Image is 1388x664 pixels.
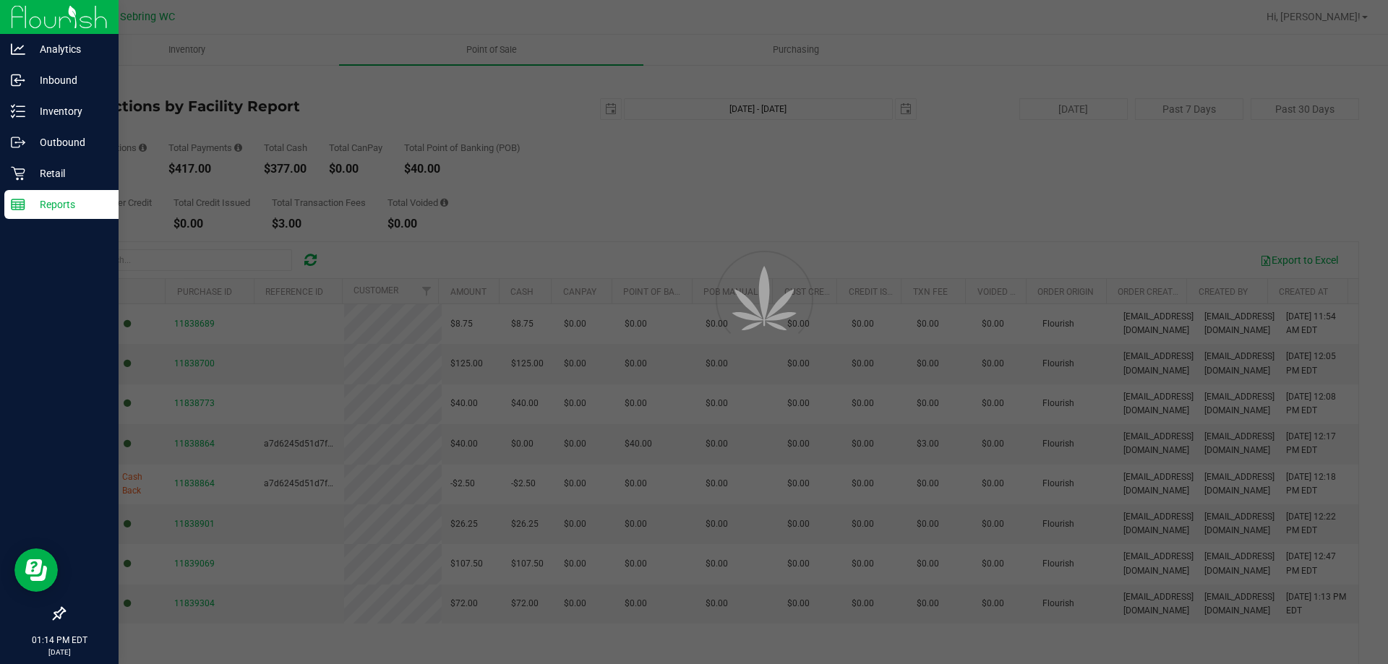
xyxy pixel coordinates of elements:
[11,135,25,150] inline-svg: Outbound
[25,103,112,120] p: Inventory
[11,166,25,181] inline-svg: Retail
[11,197,25,212] inline-svg: Reports
[25,40,112,58] p: Analytics
[25,165,112,182] p: Retail
[7,634,112,647] p: 01:14 PM EDT
[25,72,112,89] p: Inbound
[25,134,112,151] p: Outbound
[11,73,25,87] inline-svg: Inbound
[14,548,58,592] iframe: Resource center
[11,42,25,56] inline-svg: Analytics
[7,647,112,657] p: [DATE]
[25,196,112,213] p: Reports
[11,104,25,118] inline-svg: Inventory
